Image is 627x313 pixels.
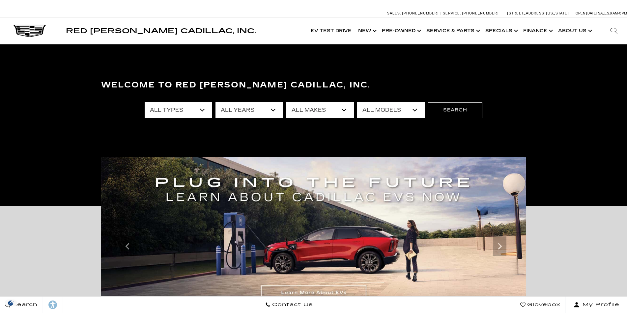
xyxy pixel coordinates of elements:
[555,18,594,44] a: About Us
[520,18,555,44] a: Finance
[428,102,482,118] button: Search
[598,11,610,15] span: Sales:
[462,11,499,15] span: [PHONE_NUMBER]
[423,18,482,44] a: Service & Parts
[379,18,423,44] a: Pre-Owned
[271,300,313,309] span: Contact Us
[576,11,597,15] span: Open [DATE]
[121,236,134,256] div: Previous
[215,102,283,118] select: Filter by year
[355,18,379,44] a: New
[13,25,46,37] img: Cadillac Dark Logo with Cadillac White Text
[515,297,566,313] a: Glovebox
[260,297,318,313] a: Contact Us
[493,236,506,256] div: Next
[387,12,441,15] a: Sales: [PHONE_NUMBER]
[482,18,520,44] a: Specials
[101,79,526,92] h3: Welcome to Red [PERSON_NAME] Cadillac, Inc.
[10,300,38,309] span: Search
[580,300,619,309] span: My Profile
[3,300,18,306] section: Click to Open Cookie Consent Modal
[526,300,560,309] span: Glovebox
[66,27,256,35] span: Red [PERSON_NAME] Cadillac, Inc.
[507,11,569,15] a: [STREET_ADDRESS][US_STATE]
[145,102,212,118] select: Filter by type
[286,102,354,118] select: Filter by make
[441,12,500,15] a: Service: [PHONE_NUMBER]
[402,11,439,15] span: [PHONE_NUMBER]
[566,297,627,313] button: Open user profile menu
[443,11,461,15] span: Service:
[610,11,627,15] span: 9 AM-6 PM
[387,11,401,15] span: Sales:
[3,300,18,306] img: Opt-Out Icon
[307,18,355,44] a: EV Test Drive
[357,102,425,118] select: Filter by model
[66,28,256,34] a: Red [PERSON_NAME] Cadillac, Inc.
